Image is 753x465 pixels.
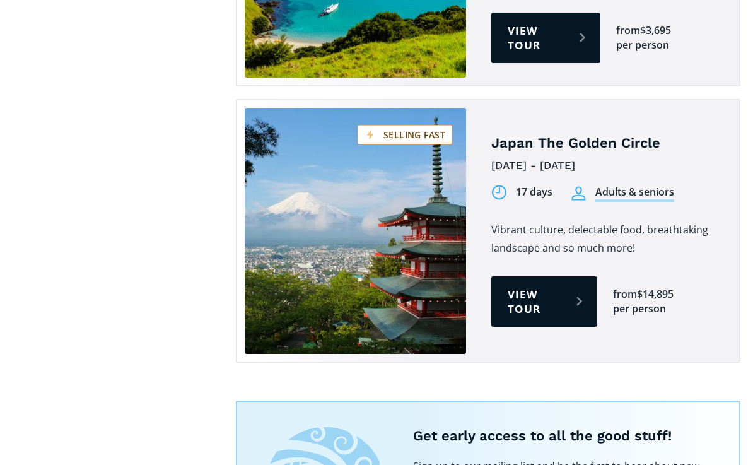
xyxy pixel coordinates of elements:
div: per person [613,302,666,316]
div: Adults & seniors [595,185,674,202]
a: View tour [491,276,597,327]
div: from [616,23,640,38]
div: $3,695 [640,23,671,38]
div: [DATE] - [DATE] [491,156,720,175]
a: View tour [491,13,600,63]
div: from [613,287,637,302]
h5: Get early access to all the good stuff! [413,427,711,445]
p: Vibrant culture, delectable food, breathtaking landscape and so much more! [491,221,720,257]
div: 17 [516,185,527,199]
h4: Japan The Golden Circle [491,134,720,153]
div: days [530,185,552,199]
div: $14,895 [637,287,674,302]
div: per person [616,38,669,52]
